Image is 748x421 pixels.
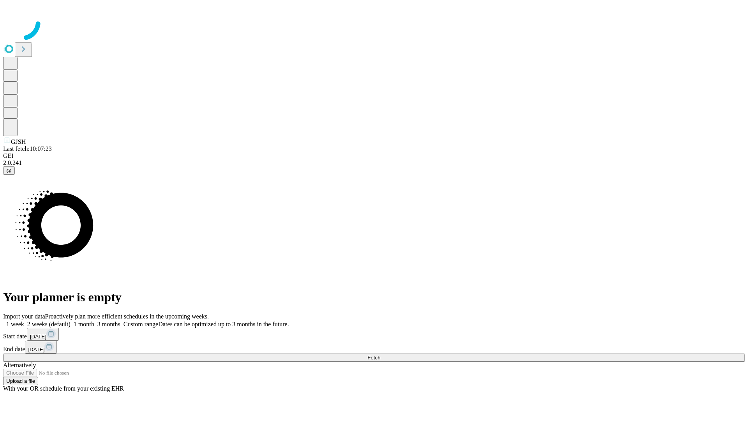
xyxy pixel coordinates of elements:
[45,313,209,320] span: Proactively plan more efficient schedules in the upcoming weeks.
[30,334,46,340] span: [DATE]
[3,145,52,152] span: Last fetch: 10:07:23
[3,166,15,175] button: @
[3,328,745,341] div: Start date
[3,362,36,368] span: Alternatively
[97,321,120,327] span: 3 months
[3,313,45,320] span: Import your data
[74,321,94,327] span: 1 month
[28,347,44,352] span: [DATE]
[27,321,71,327] span: 2 weeks (default)
[3,290,745,304] h1: Your planner is empty
[158,321,289,327] span: Dates can be optimized up to 3 months in the future.
[3,377,38,385] button: Upload a file
[3,159,745,166] div: 2.0.241
[11,138,26,145] span: GJSH
[3,152,745,159] div: GEI
[3,385,124,392] span: With your OR schedule from your existing EHR
[27,328,59,341] button: [DATE]
[3,354,745,362] button: Fetch
[123,321,158,327] span: Custom range
[25,341,57,354] button: [DATE]
[6,321,24,327] span: 1 week
[6,168,12,173] span: @
[367,355,380,361] span: Fetch
[3,341,745,354] div: End date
